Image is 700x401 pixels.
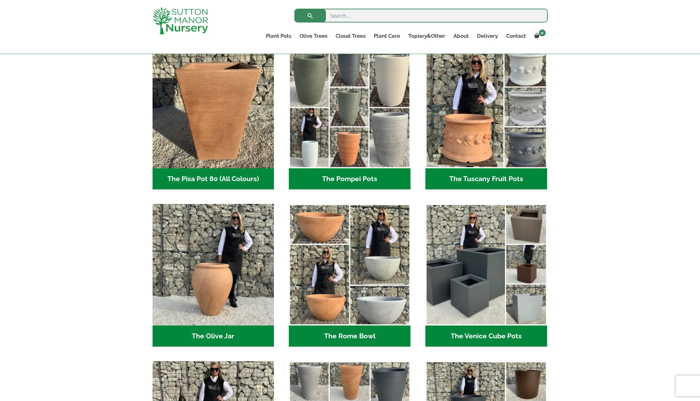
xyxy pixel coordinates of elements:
h2: The Pisa Pot 80 (All Colours) [153,168,274,190]
a: 0 [530,31,548,41]
img: The Pompei Pots [289,47,411,168]
a: Visit product category The Rome Bowl [289,204,411,347]
span: 0 [539,29,546,36]
h2: The Pompei Pots [289,168,411,190]
a: Cloud Trees [331,31,370,41]
a: Olive Trees [295,31,331,41]
img: The Tuscany Fruit Pots [425,47,547,168]
a: Visit product category The Tuscany Fruit Pots [425,47,547,189]
a: Visit product category The Venice Cube Pots [425,204,547,347]
h2: The Venice Cube Pots [425,326,547,347]
a: Plant Care [370,31,404,41]
h2: The Rome Bowl [289,326,411,347]
a: Delivery [473,31,502,41]
a: Visit product category The Pisa Pot 80 (All Colours) [153,47,274,189]
a: Contact [502,31,530,41]
a: Topiary&Other [404,31,449,41]
img: The Venice Cube Pots [425,204,547,326]
h2: The Olive Jar [153,326,274,347]
img: The Pisa Pot 80 (All Colours) [153,47,274,168]
a: Visit product category The Pompei Pots [289,47,411,189]
img: The Rome Bowl [289,204,411,326]
h2: The Tuscany Fruit Pots [425,168,547,190]
input: Search... [294,9,548,23]
a: About [449,31,473,41]
a: Visit product category The Olive Jar [153,204,274,347]
a: Plant Pots [262,31,295,41]
img: The Olive Jar [153,204,274,326]
img: logo [153,7,208,34]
